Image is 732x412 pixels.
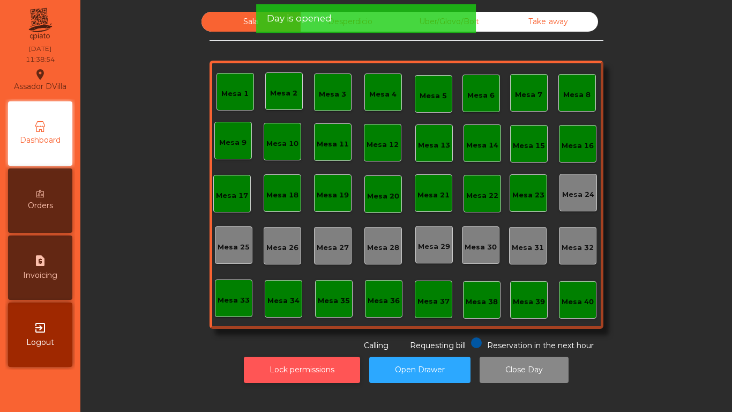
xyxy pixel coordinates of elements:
[23,270,57,281] span: Invoicing
[410,341,466,350] span: Requesting bill
[487,341,594,350] span: Reservation in the next hour
[201,12,301,32] div: Sala
[317,242,349,253] div: Mesa 27
[417,296,450,307] div: Mesa 37
[562,141,594,151] div: Mesa 16
[270,88,297,99] div: Mesa 2
[368,296,400,306] div: Mesa 36
[318,296,350,306] div: Mesa 35
[20,135,61,146] span: Dashboard
[266,190,298,201] div: Mesa 18
[513,297,545,307] div: Mesa 39
[216,190,248,201] div: Mesa 17
[266,138,298,149] div: Mesa 10
[27,5,53,43] img: qpiato
[562,297,594,307] div: Mesa 40
[266,242,298,253] div: Mesa 26
[420,91,447,101] div: Mesa 5
[465,242,497,253] div: Mesa 30
[29,44,51,54] div: [DATE]
[317,190,349,201] div: Mesa 19
[367,242,399,253] div: Mesa 28
[218,295,250,306] div: Mesa 33
[267,12,332,25] span: Day is opened
[219,137,247,148] div: Mesa 9
[367,191,399,202] div: Mesa 20
[466,190,498,201] div: Mesa 22
[34,254,47,267] i: request_page
[369,89,397,100] div: Mesa 4
[512,242,544,253] div: Mesa 31
[244,357,360,383] button: Lock permissions
[34,321,47,334] i: exit_to_app
[512,190,544,201] div: Mesa 23
[267,296,300,306] div: Mesa 34
[467,90,495,101] div: Mesa 6
[418,241,450,252] div: Mesa 29
[418,140,450,151] div: Mesa 13
[562,189,594,200] div: Mesa 24
[515,90,542,100] div: Mesa 7
[466,297,498,307] div: Mesa 38
[480,357,569,383] button: Close Day
[513,141,545,151] div: Mesa 15
[417,190,450,201] div: Mesa 21
[34,68,47,81] i: location_on
[26,55,55,64] div: 11:38:54
[26,337,54,348] span: Logout
[28,200,53,211] span: Orders
[221,89,249,99] div: Mesa 1
[319,89,346,100] div: Mesa 3
[14,67,66,93] div: Assador DVilla
[563,90,591,100] div: Mesa 8
[499,12,598,32] div: Take away
[562,242,594,253] div: Mesa 32
[317,139,349,150] div: Mesa 11
[369,357,470,383] button: Open Drawer
[218,242,250,253] div: Mesa 25
[364,341,389,350] span: Calling
[466,140,498,151] div: Mesa 14
[367,139,399,150] div: Mesa 12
